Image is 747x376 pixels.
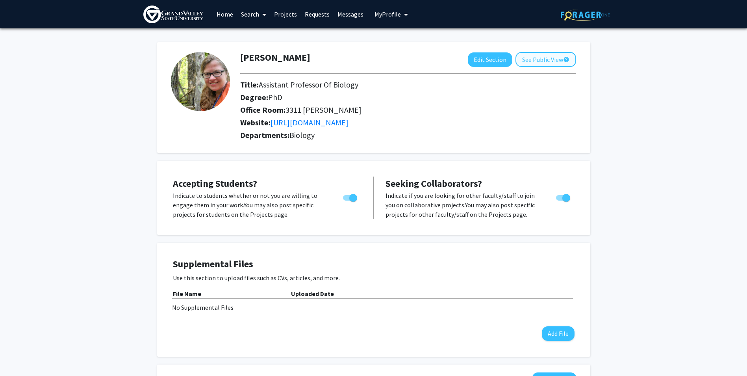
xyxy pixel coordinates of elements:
[301,0,334,28] a: Requests
[173,191,328,219] p: Indicate to students whether or not you are willing to engage them in your work. You may also pos...
[171,52,230,111] img: Profile Picture
[515,52,576,67] button: See Public View
[259,80,358,89] span: Assistant Professor Of Biology
[173,290,201,298] b: File Name
[285,105,361,115] span: 3311 [PERSON_NAME]
[143,6,203,23] img: Grand Valley State University Logo
[172,303,575,312] div: No Supplemental Files
[289,130,315,140] span: Biology
[240,105,576,115] h2: Office Room:
[340,191,361,203] div: Toggle
[291,290,334,298] b: Uploaded Date
[268,92,282,102] span: PhD
[468,52,512,67] button: Edit Section
[240,118,576,127] h2: Website:
[240,80,576,89] h2: Title:
[234,130,582,140] h2: Departments:
[237,0,270,28] a: Search
[334,0,367,28] a: Messages
[386,191,541,219] p: Indicate if you are looking for other faculty/staff to join you on collaborative projects. You ma...
[553,191,575,203] div: Toggle
[240,93,576,102] h2: Degree:
[271,117,348,127] a: Opens in a new tab
[561,9,610,21] img: ForagerOne Logo
[542,326,575,341] button: Add File
[374,10,401,18] span: My Profile
[173,259,575,270] h4: Supplemental Files
[240,52,310,63] h1: [PERSON_NAME]
[173,177,257,190] span: Accepting Students?
[213,0,237,28] a: Home
[270,0,301,28] a: Projects
[6,341,33,370] iframe: Chat
[173,273,575,283] p: Use this section to upload files such as CVs, articles, and more.
[386,177,482,190] span: Seeking Collaborators?
[563,55,569,64] mat-icon: help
